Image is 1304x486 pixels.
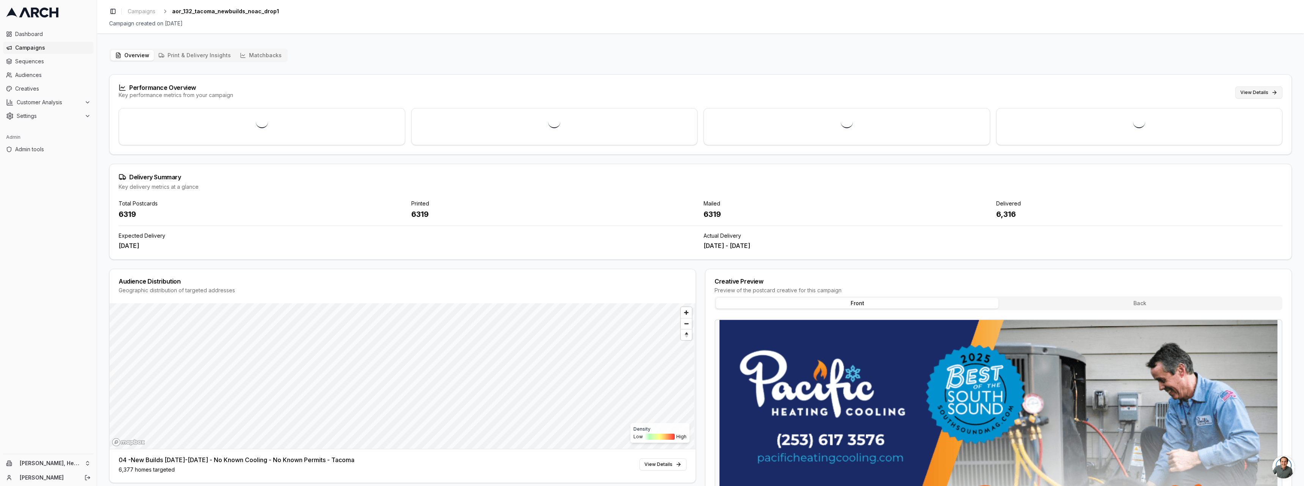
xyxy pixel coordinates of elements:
div: 6319 [704,209,990,219]
span: Dashboard [15,30,91,38]
div: Audience Distribution [119,278,686,284]
span: Reset bearing to north [680,330,693,339]
a: Dashboard [3,28,94,40]
button: Reset bearing to north [681,329,692,340]
span: Campaigns [128,8,155,15]
div: Printed [411,200,698,207]
div: [DATE] - [DATE] [704,241,1282,250]
div: Performance Overview [119,84,233,91]
button: Settings [3,110,94,122]
span: Admin tools [15,146,91,153]
a: Creatives [3,83,94,95]
span: High [676,434,686,440]
div: Delivery Summary [119,173,1282,181]
a: Audiences [3,69,94,81]
div: Actual Delivery [704,232,1282,240]
span: Sequences [15,58,91,65]
button: Customer Analysis [3,96,94,108]
nav: breadcrumb [125,6,279,17]
div: Delivered [996,200,1283,207]
a: Campaigns [125,6,158,17]
span: Settings [17,112,81,120]
div: 6,377 homes targeted [119,466,354,473]
div: [DATE] [119,241,697,250]
div: Campaign created on [DATE] [109,20,1292,27]
div: Admin [3,131,94,143]
div: 6319 [411,209,698,219]
a: [PERSON_NAME] [20,474,76,481]
button: View Details [1235,86,1282,99]
div: 04 -New Builds [DATE]-[DATE] - No Known Cooling - No Known Permits - Tacoma [119,455,354,464]
a: View Details [639,458,686,470]
a: Campaigns [3,42,94,54]
div: Expected Delivery [119,232,697,240]
span: Campaigns [15,44,91,52]
span: aor_132_tacoma_newbuilds_noac_drop1 [172,8,279,15]
span: Customer Analysis [17,99,81,106]
span: Low [633,434,643,440]
div: Key delivery metrics at a glance [119,183,1282,191]
button: Front [716,298,998,309]
div: Density [633,426,686,432]
span: Audiences [15,71,91,79]
button: Print & Delivery Insights [154,50,235,61]
a: Admin tools [3,143,94,155]
span: Creatives [15,85,91,92]
button: Matchbacks [235,50,286,61]
button: Overview [111,50,154,61]
canvas: Map [110,303,694,449]
div: 6319 [119,209,405,219]
button: [PERSON_NAME], Heating, Cooling and Drains [3,457,94,469]
button: Log out [82,472,93,483]
a: Mapbox homepage [112,438,145,447]
div: Total Postcards [119,200,405,207]
div: Geographic distribution of targeted addresses [119,287,686,294]
div: Mailed [704,200,990,207]
div: Creative Preview [715,278,1282,284]
div: Key performance metrics from your campaign [119,91,233,99]
button: Zoom in [681,307,692,318]
div: Preview of the postcard creative for this campaign [715,287,1282,294]
a: Open chat [1272,456,1295,478]
button: Zoom out [681,318,692,329]
div: 6,316 [996,209,1283,219]
span: [PERSON_NAME], Heating, Cooling and Drains [20,460,81,467]
button: Back [998,298,1281,309]
a: Sequences [3,55,94,67]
